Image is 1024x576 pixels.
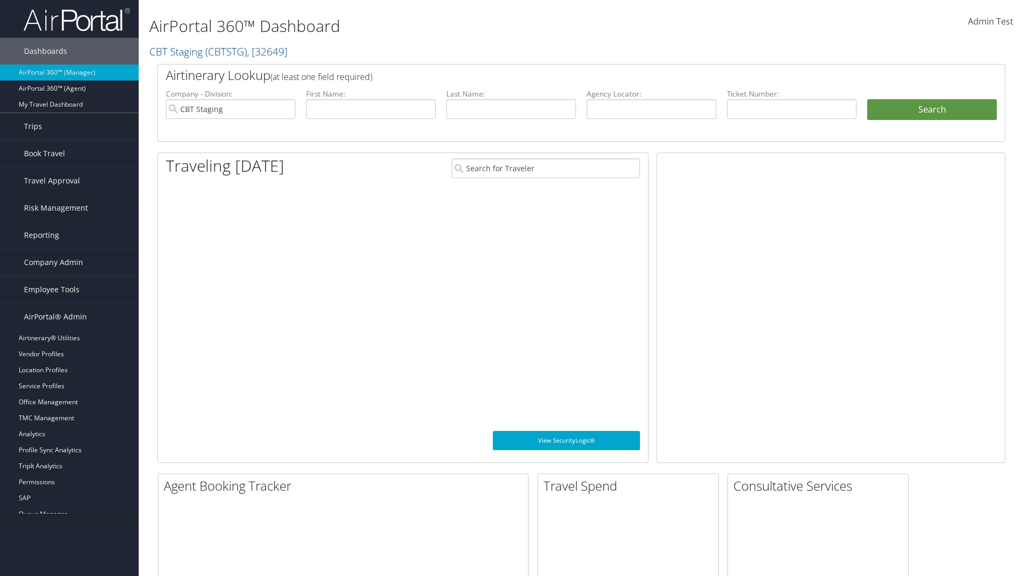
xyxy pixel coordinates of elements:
label: Agency Locator: [587,89,716,99]
span: Risk Management [24,195,88,221]
h2: Agent Booking Tracker [164,477,528,495]
label: Company - Division: [166,89,295,99]
span: Trips [24,113,42,140]
label: First Name: [306,89,436,99]
h1: Traveling [DATE] [166,155,284,177]
h2: Airtinerary Lookup [166,66,926,84]
label: Ticket Number: [727,89,857,99]
input: Search for Traveler [452,158,640,178]
button: Search [867,99,997,121]
span: Book Travel [24,140,65,167]
span: Admin Test [968,15,1013,27]
a: Admin Test [968,5,1013,38]
label: Last Name: [446,89,576,99]
h2: Consultative Services [733,477,908,495]
span: Employee Tools [24,276,79,303]
span: , [ 32649 ] [247,44,287,59]
h2: Travel Spend [543,477,718,495]
a: CBT Staging [149,44,287,59]
span: Reporting [24,222,59,249]
span: Company Admin [24,249,83,276]
h1: AirPortal 360™ Dashboard [149,15,725,37]
span: AirPortal® Admin [24,303,87,330]
span: Travel Approval [24,167,80,194]
span: ( CBTSTG ) [205,44,247,59]
img: airportal-logo.png [23,7,130,32]
span: (at least one field required) [270,71,372,83]
a: View SecurityLogic® [493,431,640,450]
span: Dashboards [24,38,67,65]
